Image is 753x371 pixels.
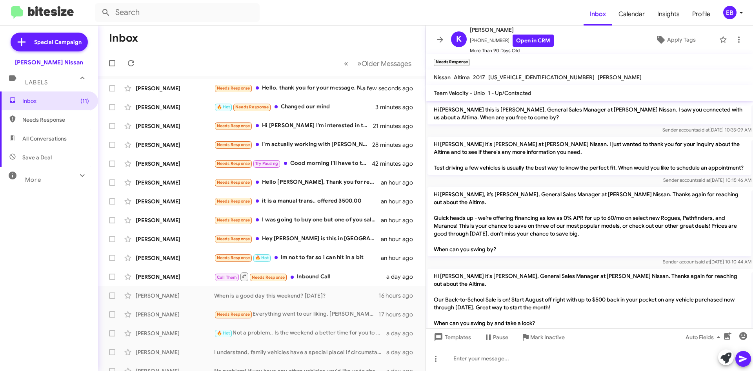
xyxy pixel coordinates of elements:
span: Needs Response [217,255,250,260]
span: said at [697,177,710,183]
div: 42 minutes ago [372,160,419,168]
span: Needs Response [22,116,89,124]
span: Labels [25,79,48,86]
span: Needs Response [217,217,250,223]
span: Needs Response [217,86,250,91]
a: Calendar [612,3,651,26]
span: (11) [80,97,89,105]
div: [PERSON_NAME] [136,329,214,337]
span: More Than 90 Days Old [470,47,554,55]
div: an hour ago [381,235,419,243]
small: Needs Response [434,59,470,66]
button: Previous [339,55,353,71]
a: Open in CRM [513,35,554,47]
p: Hi [PERSON_NAME] it's [PERSON_NAME], General Sales Manager at [PERSON_NAME] Nissan. Thanks again ... [427,269,751,330]
span: Apply Tags [667,33,696,47]
button: Apply Tags [635,33,715,47]
div: an hour ago [381,216,419,224]
div: Changed our mind [214,102,375,111]
span: Altima [454,74,470,81]
button: Next [353,55,416,71]
button: EB [717,6,744,19]
a: Special Campaign [11,33,88,51]
span: Inbox [22,97,89,105]
div: [PERSON_NAME] [136,348,214,356]
div: 3 minutes ago [375,103,419,111]
span: More [25,176,41,183]
div: Hi [PERSON_NAME] I'm interested in the Armada. I've spoken with a couple other dealerships and th... [214,121,373,130]
span: 2017 [473,74,485,81]
span: Save a Deal [22,154,52,161]
span: Needs Response [217,199,250,204]
span: Needs Response [217,142,250,147]
span: Team Velocity - Unlo [434,90,485,97]
div: Good morning I'll have to touch bases with you next week sometime. [214,159,372,168]
span: Mark Inactive [530,330,565,344]
div: Im not to far so i can hit in a bit [214,253,381,262]
div: a few seconds ago [372,84,419,92]
div: [PERSON_NAME] Nissan [15,58,83,66]
div: an hour ago [381,254,419,262]
div: 17 hours ago [378,311,419,318]
span: 🔥 Hot [255,255,269,260]
span: » [357,58,362,68]
span: Sender account [DATE] 10:10:44 AM [663,259,751,265]
div: [PERSON_NAME] [136,141,214,149]
div: [PERSON_NAME] [136,254,214,262]
span: Sender account [DATE] 10:35:09 AM [662,127,751,133]
div: I understand, family vehicles have a special place! If circumstances change or you ever consider ... [214,348,386,356]
span: Templates [432,330,471,344]
div: [PERSON_NAME] [136,84,214,92]
div: [PERSON_NAME] [136,216,214,224]
input: Search [95,3,260,22]
div: a day ago [386,273,419,281]
p: Hi [PERSON_NAME], it’s [PERSON_NAME], General Sales Manager at [PERSON_NAME] Nissan. Thanks again... [427,187,751,256]
span: said at [696,127,709,133]
div: 21 minutes ago [373,122,419,130]
div: a day ago [386,329,419,337]
span: Older Messages [362,59,411,68]
div: I was going to buy one but one of you salesman never got back whit me the 2024 Nissan Armada plat... [214,216,381,225]
span: Sender account [DATE] 10:15:46 AM [663,177,751,183]
div: Not a problem.. Is the weekend a better time for you to stop by?> [214,329,386,338]
div: Inbound Call [214,272,386,281]
span: [PERSON_NAME] [470,25,554,35]
div: an hour ago [381,197,419,205]
span: Needs Response [252,275,285,280]
div: [PERSON_NAME] [136,311,214,318]
div: [PERSON_NAME] [136,160,214,168]
button: Auto Fields [679,330,729,344]
p: Hi [PERSON_NAME] it's [PERSON_NAME] at [PERSON_NAME] Nissan. I just wanted to thank you for your ... [427,137,751,175]
span: « [344,58,348,68]
span: Needs Response [235,104,269,110]
a: Inbox [584,3,612,26]
div: Hello, thank you for your message. No I'm no longer interested in this Center. I think at this ti... [214,84,372,93]
div: [PERSON_NAME] [136,122,214,130]
span: Call Them [217,275,237,280]
span: Pause [493,330,508,344]
span: [US_VEHICLE_IDENTIFICATION_NUMBER] [488,74,595,81]
span: [PERSON_NAME] [598,74,642,81]
div: Everything went to our liking. [PERSON_NAME], Effram, [PERSON_NAME] and Axle were great. Very imp... [214,310,378,319]
span: Special Campaign [34,38,82,46]
span: Insights [651,3,686,26]
div: an hour ago [381,179,419,186]
span: 🔥 Hot [217,104,230,110]
div: EB [723,6,737,19]
span: All Conversations [22,135,67,143]
span: K [456,33,462,46]
button: Pause [477,330,515,344]
div: [PERSON_NAME] [136,197,214,205]
span: Nissan [434,74,451,81]
p: Hi [PERSON_NAME] this is [PERSON_NAME], General Sales Manager at [PERSON_NAME] Nissan. I saw you ... [427,102,751,124]
div: 28 minutes ago [372,141,419,149]
div: 16 hours ago [378,292,419,300]
a: Profile [686,3,717,26]
div: [PERSON_NAME] [136,273,214,281]
div: a day ago [386,348,419,356]
div: Hey [PERSON_NAME] is this in [GEOGRAPHIC_DATA]? [214,234,381,243]
div: it is a manual trans.. offered 3500.00 [214,197,381,206]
